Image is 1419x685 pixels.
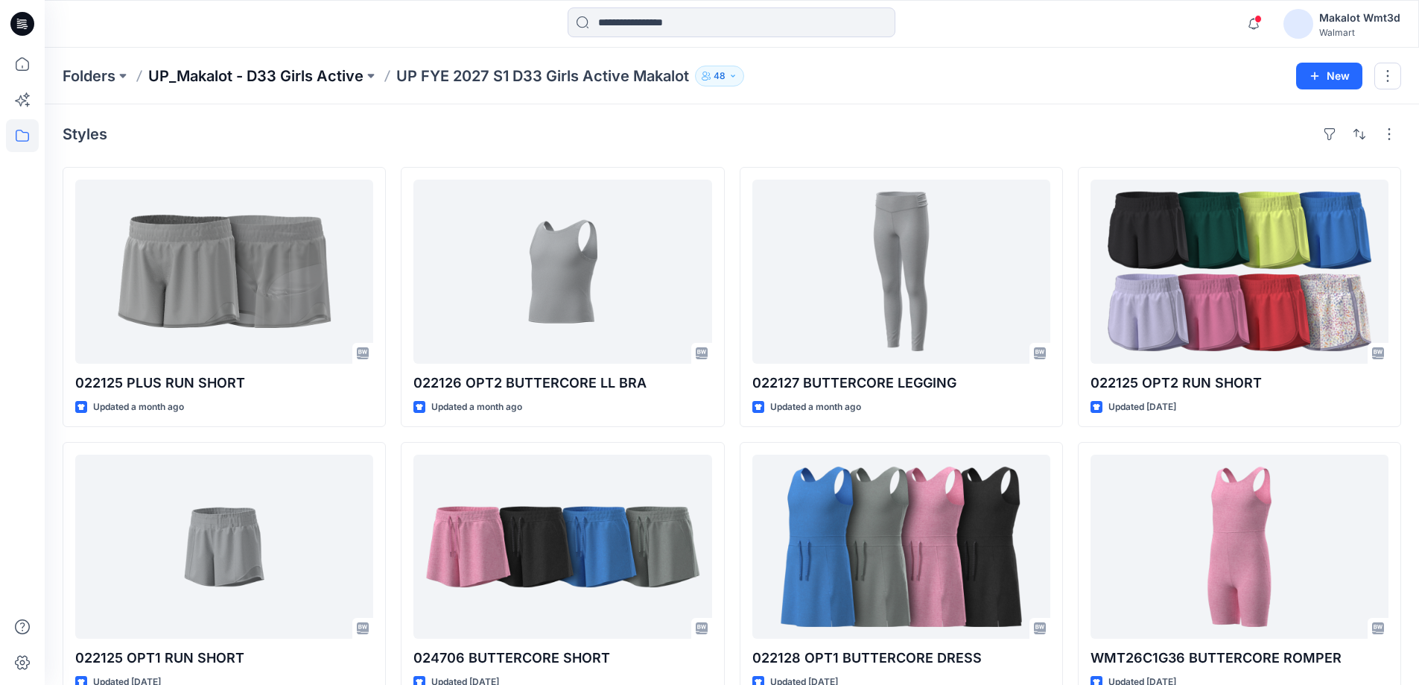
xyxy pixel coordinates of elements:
p: Updated [DATE] [1108,400,1176,415]
p: 022126 OPT2 BUTTERCORE LL BRA [413,373,711,394]
a: 022127 BUTTERCORE LEGGING [752,180,1050,364]
p: 022128 OPT1 BUTTERCORE DRESS [752,648,1050,669]
button: 48 [695,66,744,86]
p: WMT26C1G36 BUTTERCORE ROMPER [1091,648,1388,669]
h4: Styles [63,125,107,143]
p: Updated a month ago [93,400,184,415]
div: Walmart [1319,27,1400,38]
p: Updated a month ago [770,400,861,415]
a: Folders [63,66,115,86]
a: 022128 OPT1 BUTTERCORE DRESS [752,455,1050,639]
p: Updated a month ago [431,400,522,415]
button: New [1296,63,1362,89]
a: UP_Makalot - D33 Girls Active [148,66,364,86]
a: WMT26C1G36 BUTTERCORE ROMPER [1091,455,1388,639]
a: 022125 OPT2 RUN SHORT [1091,180,1388,364]
a: 022126 OPT2 BUTTERCORE LL BRA [413,180,711,364]
p: 024706 BUTTERCORE SHORT [413,648,711,669]
p: 48 [714,68,726,84]
a: 022125 PLUS RUN SHORT [75,180,373,364]
p: UP FYE 2027 S1 D33 Girls Active Makalot [396,66,689,86]
a: 022125 OPT1 RUN SHORT [75,455,373,639]
img: avatar [1283,9,1313,39]
p: 022125 OPT1 RUN SHORT [75,648,373,669]
div: Makalot Wmt3d [1319,9,1400,27]
a: 024706 BUTTERCORE SHORT [413,455,711,639]
p: 022125 PLUS RUN SHORT [75,373,373,394]
p: 022127 BUTTERCORE LEGGING [752,373,1050,394]
p: 022125 OPT2 RUN SHORT [1091,373,1388,394]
